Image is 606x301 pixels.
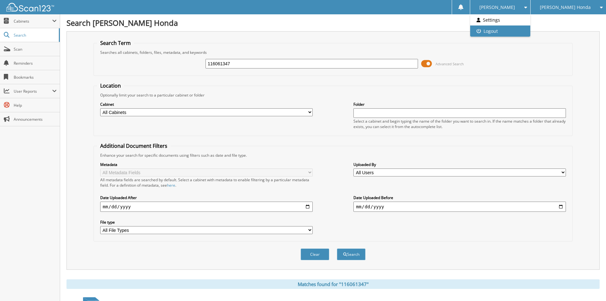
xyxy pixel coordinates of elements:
legend: Additional Document Filters [97,142,171,149]
label: Date Uploaded Before [353,195,566,200]
span: Advanced Search [435,61,464,66]
iframe: Chat Widget [574,270,606,301]
input: end [353,202,566,212]
legend: Location [97,82,124,89]
label: Uploaded By [353,162,566,167]
legend: Search Term [97,39,134,47]
img: scan123-logo-white.svg [6,3,54,11]
button: Clear [301,248,329,260]
span: Search [14,32,56,38]
div: Optionally limit your search to a particular cabinet or folder [97,92,569,98]
span: Scan [14,47,57,52]
h1: Search [PERSON_NAME] Honda [66,18,600,28]
label: Metadata [100,162,313,167]
span: Reminders [14,61,57,66]
span: Bookmarks [14,75,57,80]
a: Logout [470,25,530,37]
span: Help [14,103,57,108]
span: Cabinets [14,18,52,24]
div: All metadata fields are searched by default. Select a cabinet with metadata to enable filtering b... [100,177,313,188]
input: start [100,202,313,212]
div: Matches found for "116061347" [66,279,600,289]
span: [PERSON_NAME] [479,5,515,9]
a: here [167,183,175,188]
div: Enhance your search for specific documents using filters such as date and file type. [97,153,569,158]
label: Folder [353,102,566,107]
label: Date Uploaded After [100,195,313,200]
label: Cabinet [100,102,313,107]
button: Search [337,248,366,260]
span: Announcements [14,117,57,122]
div: Searches all cabinets, folders, files, metadata, and keywords [97,50,569,55]
span: [PERSON_NAME] Honda [540,5,591,9]
a: Settings [470,14,530,25]
span: User Reports [14,89,52,94]
div: Select a cabinet and begin typing the name of the folder you want to search in. If the name match... [353,118,566,129]
label: File type [100,219,313,225]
